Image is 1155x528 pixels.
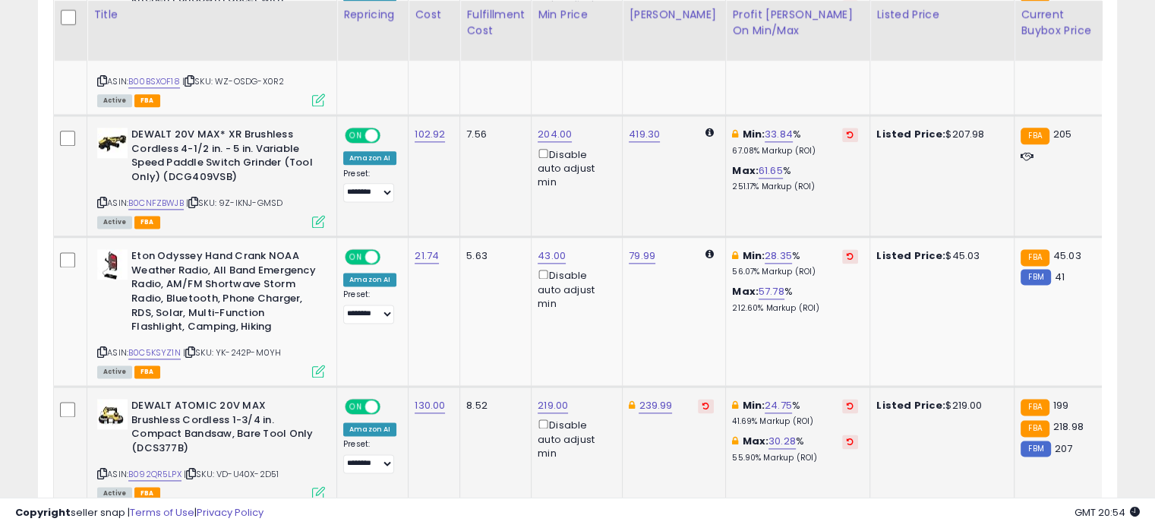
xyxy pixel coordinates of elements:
[97,249,325,376] div: ASIN:
[732,285,858,313] div: %
[732,7,863,39] div: Profit [PERSON_NAME] on Min/Max
[876,249,1002,263] div: $45.03
[97,399,128,429] img: 417h89ARYJS._SL40_.jpg
[1075,505,1140,520] span: 2025-08-14 20:54 GMT
[128,468,181,481] a: B092QR5LPX
[343,7,402,23] div: Repricing
[742,127,765,141] b: Min:
[538,7,616,23] div: Min Price
[1053,398,1068,413] span: 199
[538,127,572,142] a: 204.00
[97,128,128,158] img: 31zCLfOA9PL._SL40_.jpg
[128,346,181,359] a: B0C5KSYZ1N
[128,197,184,210] a: B0CNFZBWJB
[876,127,945,141] b: Listed Price:
[732,163,759,178] b: Max:
[134,365,160,378] span: FBA
[876,128,1002,141] div: $207.98
[538,267,611,311] div: Disable auto adjust min
[466,399,519,413] div: 8.52
[131,249,316,337] b: Eton Odyssey Hand Crank NOAA Weather Radio, All Band Emergency Radio, AM/FM Shortwave Storm Radio...
[732,128,858,156] div: %
[1021,441,1050,457] small: FBM
[732,267,858,277] p: 56.07% Markup (ROI)
[629,127,660,142] a: 419.30
[197,505,264,520] a: Privacy Policy
[343,169,396,203] div: Preset:
[538,248,566,264] a: 43.00
[538,398,568,413] a: 219.00
[759,163,783,179] a: 61.65
[466,128,519,141] div: 7.56
[629,7,719,23] div: [PERSON_NAME]
[705,128,714,138] i: Calculated using Dynamic Max Price.
[639,398,672,413] a: 239.99
[346,400,365,413] span: ON
[186,197,282,209] span: | SKU: 9Z-IKNJ-GMSD
[343,439,396,473] div: Preset:
[726,1,870,61] th: The percentage added to the cost of goods (COGS) that forms the calculator for Min & Max prices.
[732,416,858,427] p: 41.69% Markup (ROI)
[97,365,132,378] span: All listings currently available for purchase on Amazon
[1021,128,1049,144] small: FBA
[876,248,945,263] b: Listed Price:
[732,182,858,192] p: 251.17% Markup (ROI)
[732,284,759,299] b: Max:
[732,453,858,463] p: 55.90% Markup (ROI)
[415,398,445,413] a: 130.00
[415,7,453,23] div: Cost
[768,434,796,449] a: 30.28
[131,128,316,188] b: DEWALT 20V MAX* XR Brushless Cordless 4-1/2 in. - 5 in. Variable Speed Paddle Switch Grinder (Too...
[97,94,132,107] span: All listings currently available for purchase on Amazon
[182,75,284,87] span: | SKU: WZ-OSDG-X0R2
[1021,269,1050,285] small: FBM
[1021,399,1049,416] small: FBA
[1053,248,1081,263] span: 45.03
[343,289,396,324] div: Preset:
[1055,441,1072,456] span: 207
[415,248,439,264] a: 21.74
[343,422,396,436] div: Amazon AI
[538,146,611,190] div: Disable auto adjust min
[1021,420,1049,437] small: FBA
[466,7,525,39] div: Fulfillment Cost
[765,248,792,264] a: 28.35
[93,7,330,23] div: Title
[378,400,402,413] span: OFF
[732,399,858,427] div: %
[876,398,945,413] b: Listed Price:
[183,346,281,359] span: | SKU: YK-242P-M0YH
[97,249,128,280] img: 31ytEntZOgL._SL40_.jpg
[343,151,396,165] div: Amazon AI
[466,249,519,263] div: 5.63
[378,129,402,142] span: OFF
[732,249,858,277] div: %
[134,216,160,229] span: FBA
[732,146,858,157] p: 67.08% Markup (ROI)
[732,164,858,192] div: %
[1021,7,1099,39] div: Current Buybox Price
[184,468,279,480] span: | SKU: VD-U40X-2D51
[130,505,194,520] a: Terms of Use
[765,127,793,142] a: 33.84
[15,505,71,520] strong: Copyright
[1055,270,1065,284] span: 41
[847,131,854,138] i: Revert to store-level Min Markup
[1053,127,1071,141] span: 205
[759,284,784,299] a: 57.78
[538,416,611,460] div: Disable auto adjust min
[131,399,316,459] b: DEWALT ATOMIC 20V MAX Brushless Cordless 1-3/4 in. Compact Bandsaw, Bare Tool Only (DCS377B)
[742,398,765,413] b: Min:
[346,251,365,264] span: ON
[1053,419,1084,434] span: 218.98
[415,127,445,142] a: 102.92
[742,248,765,263] b: Min:
[629,248,655,264] a: 79.99
[378,251,402,264] span: OFF
[876,399,1002,413] div: $219.00
[346,129,365,142] span: ON
[15,506,264,520] div: seller snap | |
[732,435,858,463] div: %
[1021,249,1049,266] small: FBA
[732,129,738,139] i: This overrides the store level min markup for this listing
